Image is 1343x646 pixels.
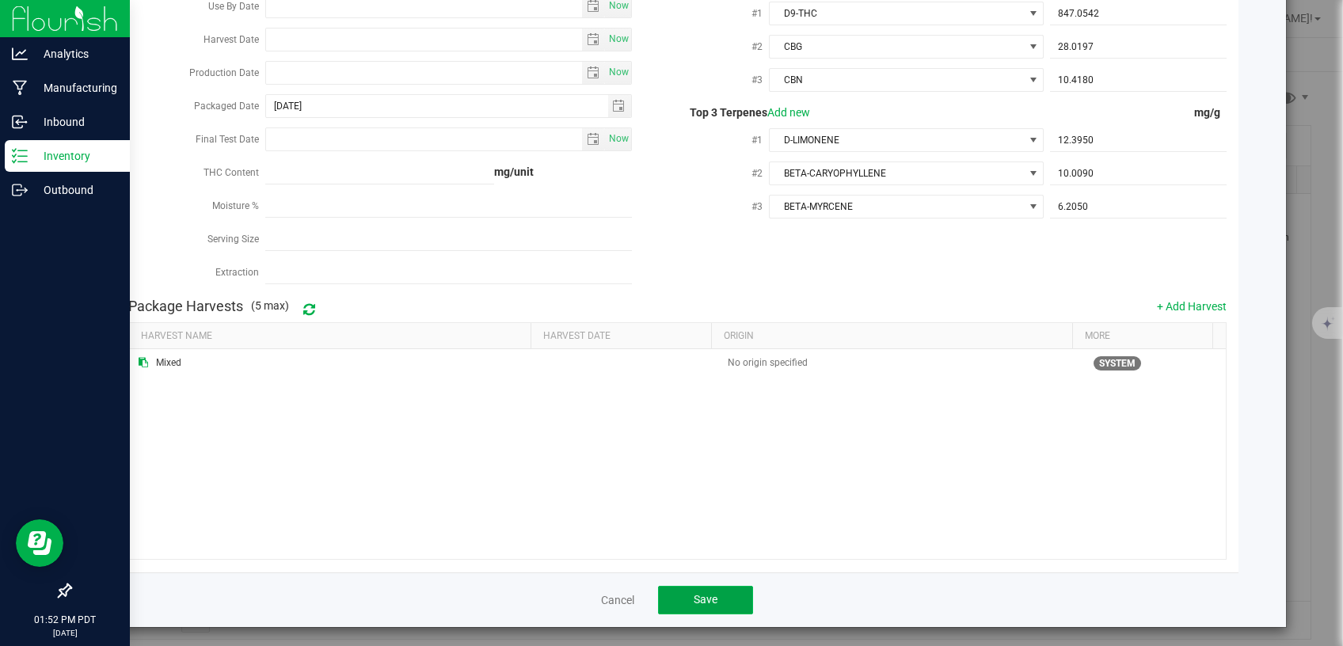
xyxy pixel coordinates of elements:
[128,298,243,314] h4: Package Harvests
[658,586,753,614] button: Save
[770,2,1023,25] span: D9-THC
[605,128,631,150] span: select
[28,44,123,63] p: Analytics
[605,28,632,51] span: Set Current date
[12,182,28,198] inline-svg: Outbound
[751,159,769,188] label: #2
[582,62,605,84] span: select
[194,92,265,120] label: Packaged Date
[196,125,265,154] label: Final Test Date
[16,519,63,567] iframe: Resource center
[28,146,123,165] p: Inventory
[28,78,123,97] p: Manufacturing
[189,59,265,87] label: Production Date
[204,158,265,187] label: THC Content
[1050,196,1227,218] input: 6.2050
[12,46,28,62] inline-svg: Analytics
[1050,162,1227,184] input: 10.0090
[7,627,123,639] p: [DATE]
[204,25,265,54] label: Harvest Date
[605,61,632,84] span: Set Current date
[1050,2,1227,25] input: 847.0542
[494,165,534,178] strong: mg/unit
[767,106,810,119] a: Add new
[1157,298,1227,314] button: + Add Harvest
[1094,356,1141,370] span: This harvest was probably harvested in Flourish. If your company is integrated with METRC, it cou...
[1050,36,1227,58] input: 28.0197
[582,28,605,51] span: select
[601,592,634,608] a: Cancel
[28,180,123,199] p: Outbound
[7,613,123,627] p: 01:52 PM PDT
[608,95,631,117] span: select
[605,28,631,51] span: select
[582,128,605,150] span: select
[207,225,265,253] label: Serving Size
[711,323,1072,350] th: Origin
[12,80,28,96] inline-svg: Manufacturing
[28,112,123,131] p: Inbound
[531,323,711,350] th: Harvest Date
[129,323,531,350] th: Harvest Name
[751,126,769,154] label: #1
[1194,106,1227,119] span: mg/g
[156,355,181,370] span: Mixed
[770,129,1023,151] span: D-LIMONENE
[1072,323,1212,350] th: More
[677,106,810,119] span: Top 3 Terpenes
[751,192,769,221] label: #3
[12,114,28,130] inline-svg: Inbound
[251,298,289,314] span: (5 max)
[1050,69,1227,91] input: 10.4180
[728,357,808,368] span: No origin specified
[1050,129,1227,151] input: 12.3950
[770,196,1023,218] span: BETA-MYRCENE
[605,127,632,150] span: Set Current date
[605,62,631,84] span: select
[770,162,1023,184] span: BETA-CARYOPHYLLENE
[212,192,265,220] label: Moisture %
[12,148,28,164] inline-svg: Inventory
[751,32,769,61] label: #2
[770,69,1023,91] span: CBN
[751,66,769,94] label: #3
[694,593,717,606] span: Save
[770,36,1023,58] span: CBG
[215,258,265,287] label: Extraction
